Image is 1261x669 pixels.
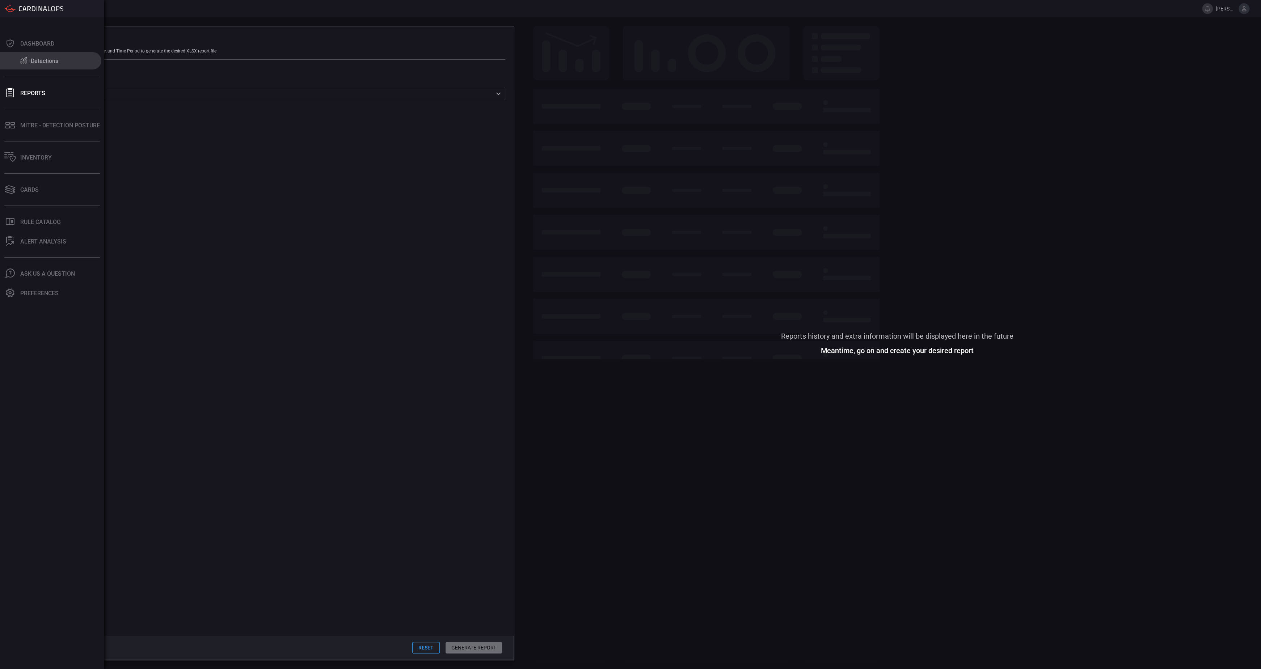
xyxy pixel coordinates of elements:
button: Reset [412,642,440,653]
div: Ask Us A Question [20,270,75,277]
div: Preferences [20,290,59,297]
div: Reports history and extra information will be displayed here in the future [781,333,1013,339]
div: Detections [31,58,58,64]
div: Cards [20,186,39,193]
div: Inventory [20,154,52,161]
div: Select Report type, Report Category, and Time Period to generate the desired XLSX report file. [38,48,505,54]
div: Reports [20,90,45,97]
span: [PERSON_NAME][EMAIL_ADDRESS][PERSON_NAME][DOMAIN_NAME] [1216,6,1236,12]
div: Dashboard [20,40,54,47]
div: ALERT ANALYSIS [20,238,66,245]
div: Report Type [38,77,505,83]
div: Generate Report [38,35,505,43]
div: MITRE - Detection Posture [20,122,100,129]
div: Meantime, go on and create your desired report [821,348,973,353]
div: Rule Catalog [20,219,61,225]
